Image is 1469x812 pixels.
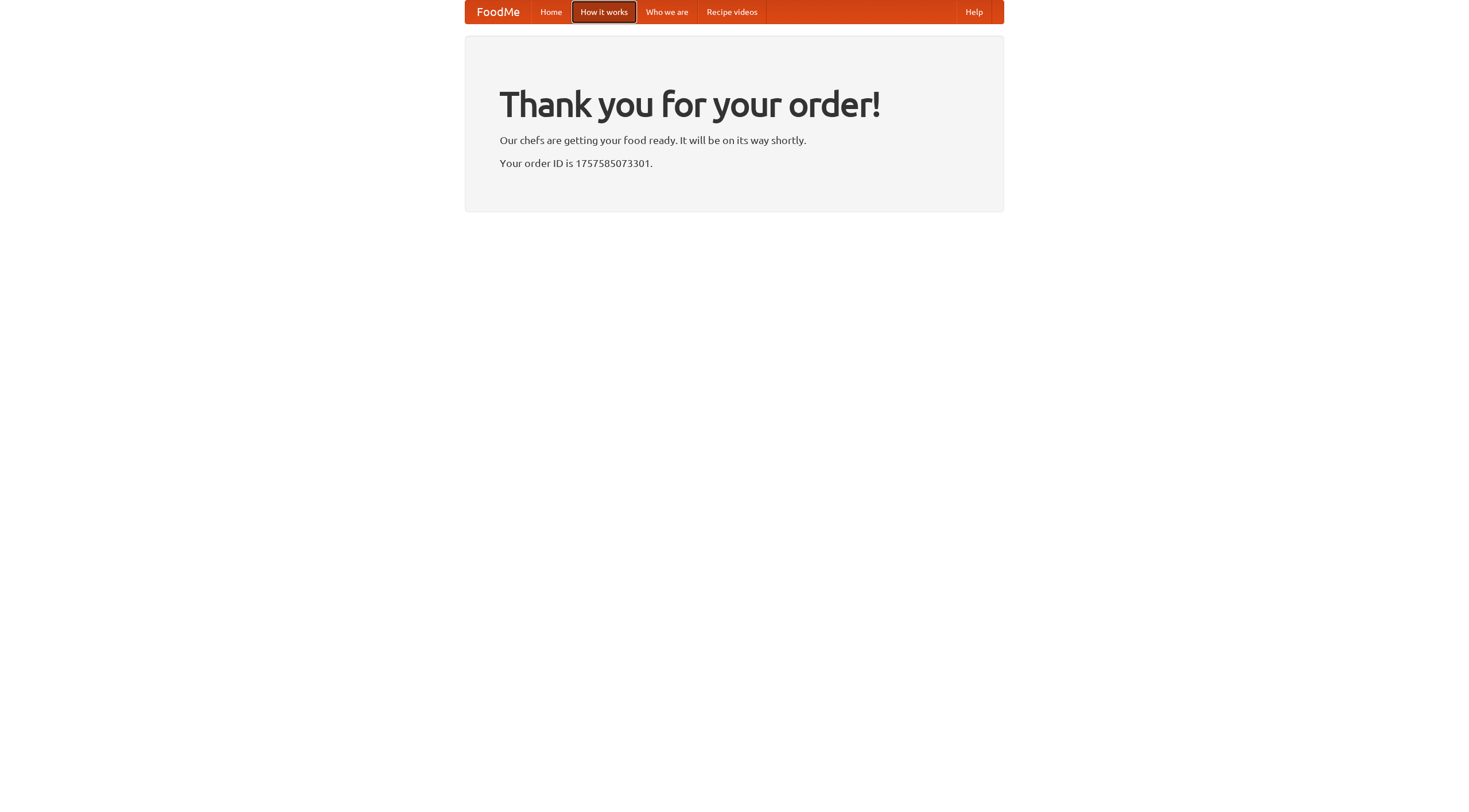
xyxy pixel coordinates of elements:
[698,1,767,24] a: Recipe videos
[500,76,969,131] h1: Thank you for your order!
[637,1,698,24] a: Who we are
[465,1,531,24] a: FoodMe
[500,131,969,149] p: Our chefs are getting your food ready. It will be on its way shortly.
[500,154,969,172] p: Your order ID is 1757585073301.
[531,1,572,24] a: Home
[957,1,992,24] a: Help
[572,1,637,24] a: How it works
